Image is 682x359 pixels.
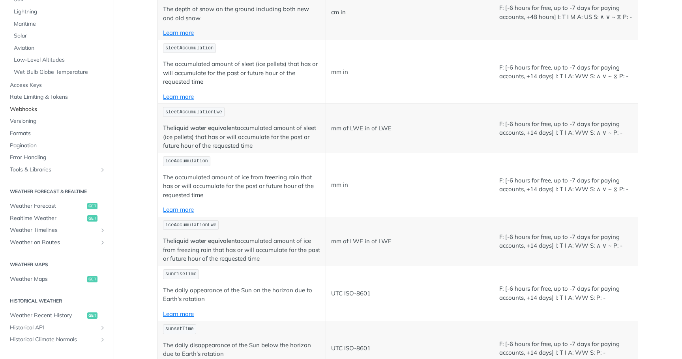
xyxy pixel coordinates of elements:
a: Solar [10,30,108,42]
p: mm of LWE in of LWE [331,124,489,133]
p: F: [-6 hours for free, up to -7 days for paying accounts, +14 days] I: T I A: WW S: ∧ ∨ ~ P: - [499,233,633,250]
h2: Weather Maps [6,261,108,268]
span: Aviation [14,44,106,52]
p: The accumulated amount of sleet (ice pellets) that has or will accumulate for the past or future ... [163,60,320,86]
button: Show subpages for Weather Timelines [99,227,106,233]
span: Error Handling [10,154,106,162]
span: Weather Recent History [10,312,85,320]
p: mm in [331,68,489,77]
a: Weather on RoutesShow subpages for Weather on Routes [6,237,108,248]
h2: Weather Forecast & realtime [6,188,108,195]
span: Formats [10,130,106,137]
a: Learn more [163,29,194,36]
span: iceAccumulation [165,158,208,164]
span: Weather on Routes [10,239,97,246]
span: sleetAccumulationLwe [165,109,222,115]
p: The accumulated amount of sleet (ice pellets) that has or will accumulate for the past or future ... [163,124,320,150]
strong: liquid water equivalent [173,124,237,132]
p: The depth of snow on the ground including both new and old snow [163,5,320,23]
button: Show subpages for Historical API [99,325,106,331]
span: get [87,215,97,222]
span: Weather Forecast [10,202,85,210]
span: get [87,312,97,319]
button: Show subpages for Weather on Routes [99,239,106,246]
a: Maritime [10,18,108,30]
a: Lightning [10,6,108,18]
p: F: [-6 hours for free, up to -7 days for paying accounts, +14 days] I: T I A: WW S: ∧ ∨ ~ ⧖ P: - [499,176,633,194]
a: Weather Mapsget [6,273,108,285]
a: Weather TimelinesShow subpages for Weather Timelines [6,224,108,236]
span: iceAccumulationLwe [165,222,217,228]
span: Pagination [10,142,106,150]
span: sleetAccumulation [165,45,214,51]
p: mm of LWE in of LWE [331,237,489,246]
span: Versioning [10,117,106,125]
span: Maritime [14,20,106,28]
a: Error Handling [6,152,108,164]
p: F: [-6 hours for free, up to -7 days for paying accounts, +14 days] I: T I A: WW S: P: - [499,284,633,302]
p: F: [-6 hours for free, up to -7 days for paying accounts, +14 days] I: T I A: WW S: ∧ ∨ ~ ⧖ P: - [499,63,633,81]
span: Historical Climate Normals [10,336,97,344]
span: Access Keys [10,81,106,89]
p: F: [-6 hours for free, up to -7 days for paying accounts, +14 days] I: T I A: WW S: ∧ ∨ ~ P: - [499,120,633,137]
a: Tools & LibrariesShow subpages for Tools & Libraries [6,164,108,176]
p: F: [-6 hours for free, up to -7 days for paying accounts, +14 days] I: T I A: WW S: P: - [499,340,633,357]
a: Low-Level Altitudes [10,54,108,66]
h2: Historical Weather [6,297,108,304]
a: Learn more [163,93,194,100]
span: sunriseTime [165,271,197,277]
span: get [87,276,97,282]
a: Wet Bulb Globe Temperature [10,66,108,78]
a: Historical Climate NormalsShow subpages for Historical Climate Normals [6,334,108,346]
span: Rate Limiting & Tokens [10,93,106,101]
span: Low-Level Altitudes [14,56,106,64]
a: Weather Recent Historyget [6,310,108,321]
span: Weather Maps [10,275,85,283]
p: UTC ISO-8601 [331,344,489,353]
a: Rate Limiting & Tokens [6,91,108,103]
span: get [87,203,97,209]
a: Pagination [6,140,108,152]
p: F: [-6 hours for free, up to -7 days for paying accounts, +48 hours] I: T I M A: US S: ∧ ∨ ~ ⧖ P: - [499,4,633,21]
strong: liquid water equivalent [173,237,237,244]
p: The accumulated amount of ice from freezing rain that has or will accumulate for the past or futu... [163,237,320,263]
span: Wet Bulb Globe Temperature [14,68,106,76]
a: Weather Forecastget [6,200,108,212]
a: Learn more [163,206,194,213]
a: Aviation [10,42,108,54]
p: cm in [331,8,489,17]
p: UTC ISO-8601 [331,289,489,298]
a: Historical APIShow subpages for Historical API [6,322,108,334]
span: Realtime Weather [10,214,85,222]
span: Historical API [10,324,97,332]
span: Webhooks [10,105,106,113]
button: Show subpages for Tools & Libraries [99,167,106,173]
span: Tools & Libraries [10,166,97,174]
span: Lightning [14,8,106,16]
p: The accumulated amount of ice from freezing rain that has or will accumulate for the past or futu... [163,173,320,200]
p: The daily disappearance of the Sun below the horizon due to Earth's rotation [163,341,320,359]
a: Versioning [6,115,108,127]
span: Weather Timelines [10,226,97,234]
a: Formats [6,128,108,139]
a: Realtime Weatherget [6,212,108,224]
a: Access Keys [6,79,108,91]
p: The daily appearance of the Sun on the horizon due to Earth's rotation [163,286,320,304]
span: sunsetTime [165,326,194,332]
button: Show subpages for Historical Climate Normals [99,336,106,343]
p: mm in [331,180,489,190]
a: Webhooks [6,103,108,115]
span: Solar [14,32,106,40]
a: Learn more [163,310,194,318]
